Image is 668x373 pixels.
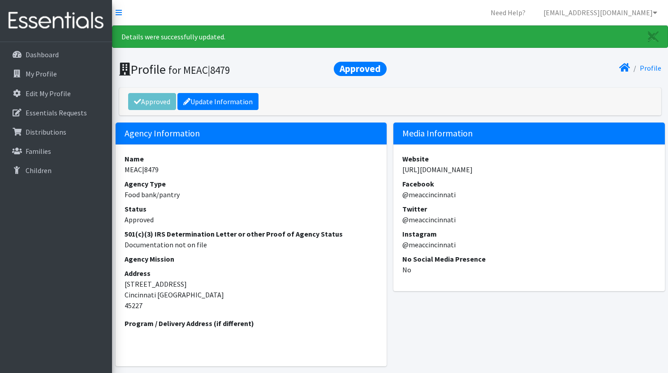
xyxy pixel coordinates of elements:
dt: No Social Media Presence [402,254,656,264]
a: Essentials Requests [4,104,108,122]
a: My Profile [4,65,108,83]
p: Children [26,166,52,175]
dd: MEAC|8479 [125,164,378,175]
dt: 501(c)(3) IRS Determination Letter or other Proof of Agency Status [125,229,378,239]
dt: Facebook [402,178,656,189]
small: for MEAC|8479 [168,64,230,76]
a: Close [639,26,668,47]
dt: Status [125,203,378,214]
dt: Agency Mission [125,254,378,264]
a: Update Information [177,93,259,110]
p: Families [26,147,51,156]
div: Details were successfully updated. [112,25,668,48]
a: Distributions [4,123,108,141]
dt: Website [402,153,656,164]
dt: Name [125,153,378,164]
dd: @meaccincinnati [402,239,656,250]
a: [EMAIL_ADDRESS][DOMAIN_NAME] [536,4,664,21]
address: [STREET_ADDRESS] Cincinnati [GEOGRAPHIC_DATA] 45227 [125,268,378,311]
dt: Instagram [402,229,656,239]
strong: Address [125,269,151,278]
a: Dashboard [4,46,108,64]
dd: Documentation not on file [125,239,378,250]
span: Approved [334,62,387,76]
a: Children [4,161,108,179]
a: Edit My Profile [4,85,108,102]
p: My Profile [26,69,57,78]
h1: Profile [119,62,387,77]
a: Families [4,142,108,160]
h5: Agency Information [116,123,387,144]
p: Edit My Profile [26,89,71,98]
dd: No [402,264,656,275]
dt: Agency Type [125,178,378,189]
dd: @meaccincinnati [402,214,656,225]
p: Essentials Requests [26,108,87,117]
dd: [URL][DOMAIN_NAME] [402,164,656,175]
dd: @meaccincinnati [402,189,656,200]
a: Profile [640,64,661,72]
p: Distributions [26,127,66,136]
dd: Approved [125,214,378,225]
strong: Program / Delivery Address (if different) [125,319,254,328]
dt: Twitter [402,203,656,214]
dd: Food bank/pantry [125,189,378,200]
p: Dashboard [26,50,59,59]
h5: Media Information [393,123,665,144]
img: HumanEssentials [4,6,108,36]
a: Need Help? [483,4,533,21]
